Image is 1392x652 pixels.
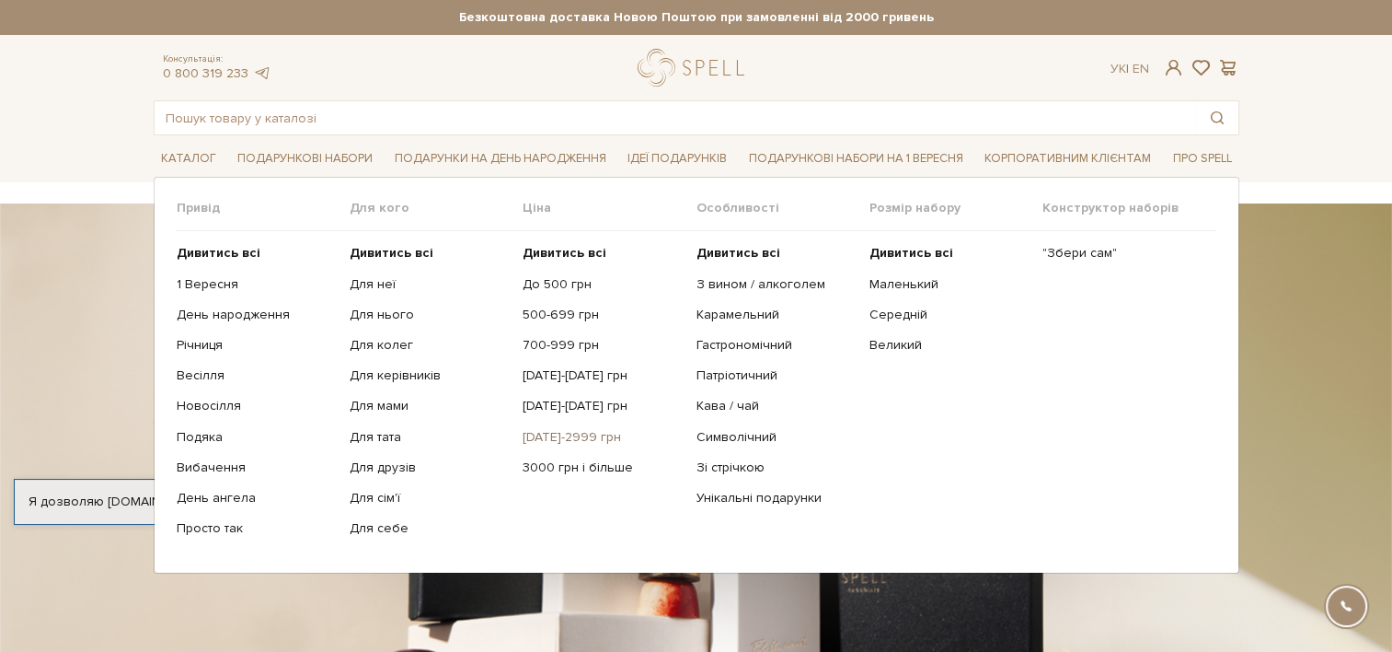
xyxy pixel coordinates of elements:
a: Дивитись всі [523,245,682,262]
a: "Збери сам" [1042,245,1202,262]
span: Консультація: [163,53,271,65]
a: Маленький [869,276,1029,293]
a: telegram [253,65,271,81]
a: Просто так [177,520,336,537]
b: Дивитись всі [350,245,433,261]
a: logo [638,49,753,87]
a: Для колег [350,337,509,354]
div: Ук [1110,61,1149,77]
a: Зі стрічкою [696,460,855,476]
div: Каталог [154,177,1239,574]
a: День народження [177,307,336,323]
a: Для неї [350,276,509,293]
b: Дивитись всі [177,245,260,261]
a: Про Spell [1166,145,1239,173]
span: Особливості [696,200,869,216]
a: Дивитись всі [696,245,855,262]
span: Привід [177,200,350,216]
a: Дивитись всі [350,245,509,262]
span: | [1126,61,1129,76]
a: [DATE]-[DATE] грн [523,367,682,384]
a: Річниця [177,337,336,354]
a: Середній [869,307,1029,323]
span: Для кого [350,200,523,216]
a: Патріотичний [696,367,855,384]
a: [DATE]-[DATE] грн [523,398,682,414]
a: Ідеї подарунків [620,145,734,173]
a: Подарункові набори [230,145,380,173]
a: Подарунки на День народження [387,145,614,173]
a: Для керівників [350,367,509,384]
a: Для себе [350,520,509,537]
a: Подяка [177,429,336,446]
a: Символічний [696,429,855,446]
a: Для друзів [350,460,509,476]
div: Я дозволяю [DOMAIN_NAME] використовувати [15,494,513,510]
a: 1 Вересня [177,276,336,293]
a: 700-999 грн [523,337,682,354]
a: En [1133,61,1149,76]
strong: Безкоштовна доставка Новою Поштою при замовленні від 2000 гривень [154,9,1239,26]
a: Для сім'ї [350,490,509,506]
a: До 500 грн [523,276,682,293]
span: Конструктор наборів [1042,200,1215,216]
a: [DATE]-2999 грн [523,429,682,446]
a: Каталог [154,145,224,173]
a: 500-699 грн [523,307,682,323]
a: Весілля [177,367,336,384]
a: Кава / чай [696,398,855,414]
a: З вином / алкоголем [696,276,855,293]
a: Для мами [350,398,509,414]
a: 0 800 319 233 [163,65,248,81]
a: Гастрономічний [696,337,855,354]
a: Для нього [350,307,509,323]
a: Дивитись всі [869,245,1029,262]
b: Дивитись всі [523,245,606,261]
a: Новосілля [177,398,336,414]
a: День ангела [177,490,336,506]
input: Пошук товару у каталозі [155,101,1196,134]
span: Ціна [523,200,696,216]
button: Пошук товару у каталозі [1196,101,1238,134]
a: Для тата [350,429,509,446]
a: 3000 грн і більше [523,460,682,476]
a: Унікальні подарунки [696,490,855,506]
a: Вибачення [177,460,336,476]
a: Карамельний [696,307,855,323]
a: Корпоративним клієнтам [977,143,1158,174]
a: Дивитись всі [177,245,336,262]
b: Дивитись всі [869,245,953,261]
b: Дивитись всі [696,245,779,261]
a: Великий [869,337,1029,354]
a: Подарункові набори на 1 Вересня [742,143,971,174]
span: Розмір набору [869,200,1042,216]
